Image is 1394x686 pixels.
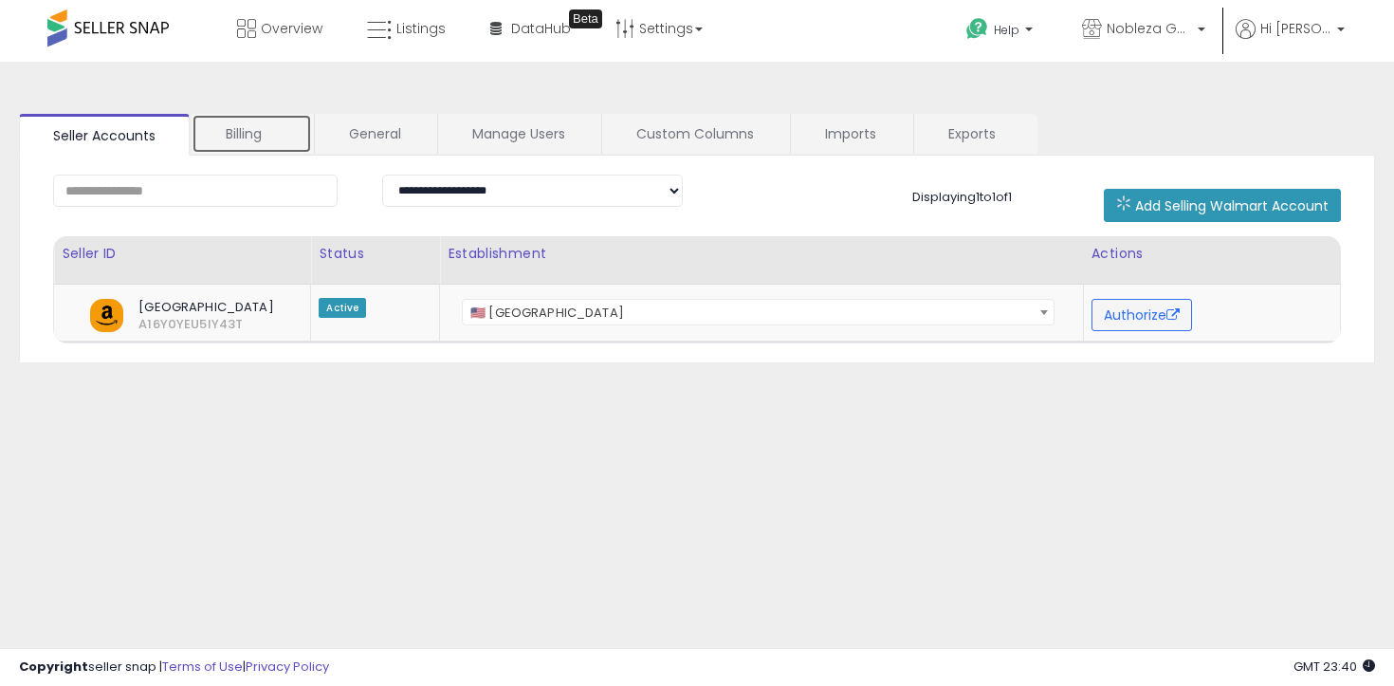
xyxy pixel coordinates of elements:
[162,658,243,676] a: Terms of Use
[261,19,322,38] span: Overview
[463,300,1054,326] span: 🇺🇸 United States
[62,244,303,264] div: Seller ID
[1293,658,1375,676] span: 2025-09-7 23:40 GMT
[315,114,435,154] a: General
[1107,19,1192,38] span: Nobleza Goods
[90,299,123,332] img: amazon.png
[1091,244,1332,264] div: Actions
[511,19,571,38] span: DataHub
[569,9,602,28] div: Tooltip anchor
[124,299,267,316] span: [GEOGRAPHIC_DATA]
[192,114,312,154] a: Billing
[791,114,911,154] a: Imports
[1091,299,1192,331] button: Authorize
[965,17,989,41] i: Get Help
[396,19,446,38] span: Listings
[994,22,1019,38] span: Help
[951,3,1052,62] a: Help
[914,114,1036,154] a: Exports
[602,114,788,154] a: Custom Columns
[1104,189,1341,222] button: Add Selling Walmart Account
[19,658,88,676] strong: Copyright
[462,299,1055,325] span: 🇺🇸 United States
[438,114,599,154] a: Manage Users
[19,658,329,677] div: seller snap | |
[1135,196,1329,215] span: Add Selling Walmart Account
[124,316,153,333] span: A16Y0YEU5IY43T
[1260,19,1331,38] span: Hi [PERSON_NAME]
[1236,19,1345,62] a: Hi [PERSON_NAME]
[246,658,329,676] a: Privacy Policy
[448,244,1075,264] div: Establishment
[319,298,366,318] span: Active
[19,114,190,156] a: Seller Accounts
[319,244,431,264] div: Status
[912,188,1012,206] span: Displaying 1 to 1 of 1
